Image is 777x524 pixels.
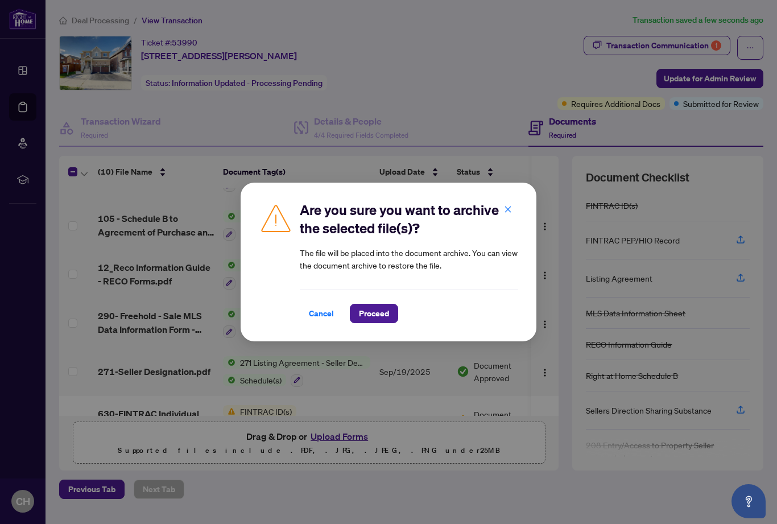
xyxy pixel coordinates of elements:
img: Caution Icon [259,201,293,235]
span: Cancel [309,304,334,323]
button: Proceed [350,304,398,323]
span: close [504,205,512,213]
button: Cancel [300,304,343,323]
button: Open asap [731,484,766,518]
span: Proceed [359,304,389,323]
article: The file will be placed into the document archive. You can view the document archive to restore t... [300,246,518,271]
h2: Are you sure you want to archive the selected file(s)? [300,201,518,237]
